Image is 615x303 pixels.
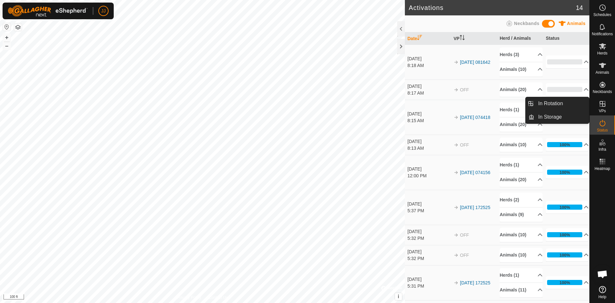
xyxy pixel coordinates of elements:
p-accordion-header: Animals (10) [500,228,543,242]
img: arrow [454,205,459,210]
a: In Storage [534,111,589,123]
span: OFF [460,232,469,238]
div: 100% [560,204,570,210]
p-accordion-header: Animals (20) [500,82,543,97]
p-accordion-header: Herds (2) [500,193,543,207]
img: arrow [454,115,459,120]
span: Help [598,295,606,299]
span: In Rotation [538,100,563,107]
span: Animals [567,21,586,26]
p-accordion-header: 100% [546,138,589,151]
img: arrow [454,170,459,175]
span: Neckbands [593,90,612,94]
div: 100% [547,142,582,147]
img: arrow [454,87,459,92]
div: 5:37 PM [407,207,450,214]
div: [DATE] [407,276,450,283]
p-sorticon: Activate to sort [460,36,465,41]
span: JJ [101,8,106,14]
img: arrow [454,232,459,238]
p-accordion-header: 0% [546,55,589,68]
p-accordion-header: Animals (10) [500,62,543,77]
div: 100% [560,169,570,175]
th: VP [451,32,497,45]
div: [DATE] [407,55,450,62]
p-accordion-header: 100% [546,201,589,214]
p-accordion-header: 0% [546,83,589,96]
div: 0% [547,59,582,64]
p-accordion-header: 100% [546,248,589,261]
div: [DATE] [407,228,450,235]
div: 100% [560,142,570,148]
button: i [395,293,402,300]
p-accordion-header: Herds (1) [500,158,543,172]
span: Neckbands [514,21,539,26]
div: 8:18 AM [407,62,450,69]
p-accordion-header: Herds (3) [500,47,543,62]
span: OFF [460,253,469,258]
li: In Rotation [526,97,589,110]
div: 100% [547,252,582,257]
div: 100% [547,170,582,175]
div: Open chat [593,265,612,284]
p-accordion-header: Animals (10) [500,138,543,152]
button: + [3,34,11,41]
div: 0% [547,87,582,92]
div: [DATE] [407,166,450,173]
img: arrow [454,253,459,258]
a: Contact Us [209,295,228,300]
p-accordion-header: Herds (1) [500,103,543,117]
div: [DATE] [407,83,450,90]
th: Herd / Animals [497,32,543,45]
p-accordion-header: Animals (10) [500,248,543,262]
p-accordion-header: Herds (1) [500,268,543,282]
div: 5:32 PM [407,235,450,242]
a: Privacy Policy [177,295,201,300]
a: Help [590,283,615,301]
div: 100% [547,280,582,285]
div: 5:32 PM [407,255,450,262]
p-accordion-header: 100% [546,228,589,241]
button: Map Layers [14,23,22,31]
p-accordion-header: Animals (11) [500,283,543,297]
span: Heatmap [594,167,610,171]
a: [DATE] 074418 [460,115,490,120]
div: [DATE] [407,138,450,145]
h2: Activations [409,4,576,12]
a: In Rotation [534,97,589,110]
div: [DATE] [407,111,450,117]
div: 100% [547,232,582,237]
span: i [398,294,399,299]
img: arrow [454,142,459,147]
span: Herds [597,51,607,55]
img: arrow [454,280,459,285]
div: 100% [547,205,582,210]
span: OFF [460,142,469,147]
span: Status [597,128,608,132]
p-sorticon: Activate to sort [417,36,422,41]
span: Notifications [592,32,613,36]
span: Animals [595,71,609,74]
span: In Storage [538,113,562,121]
span: OFF [460,87,469,92]
a: [DATE] 172525 [460,205,490,210]
p-accordion-header: Animals (20) [500,117,543,132]
th: Date [405,32,451,45]
th: Status [543,32,589,45]
li: In Storage [526,111,589,123]
div: 100% [560,252,570,258]
p-accordion-header: Animals (9) [500,207,543,222]
div: [DATE] [407,201,450,207]
button: – [3,42,11,50]
div: 100% [560,232,570,238]
span: VPs [599,109,606,113]
div: 8:17 AM [407,90,450,97]
span: Schedules [593,13,611,17]
div: 100% [560,280,570,286]
div: [DATE] [407,248,450,255]
p-accordion-header: Animals (20) [500,173,543,187]
a: [DATE] 074156 [460,170,490,175]
div: 12:00 PM [407,173,450,179]
a: [DATE] 172525 [460,280,490,285]
a: [DATE] 081642 [460,60,490,65]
